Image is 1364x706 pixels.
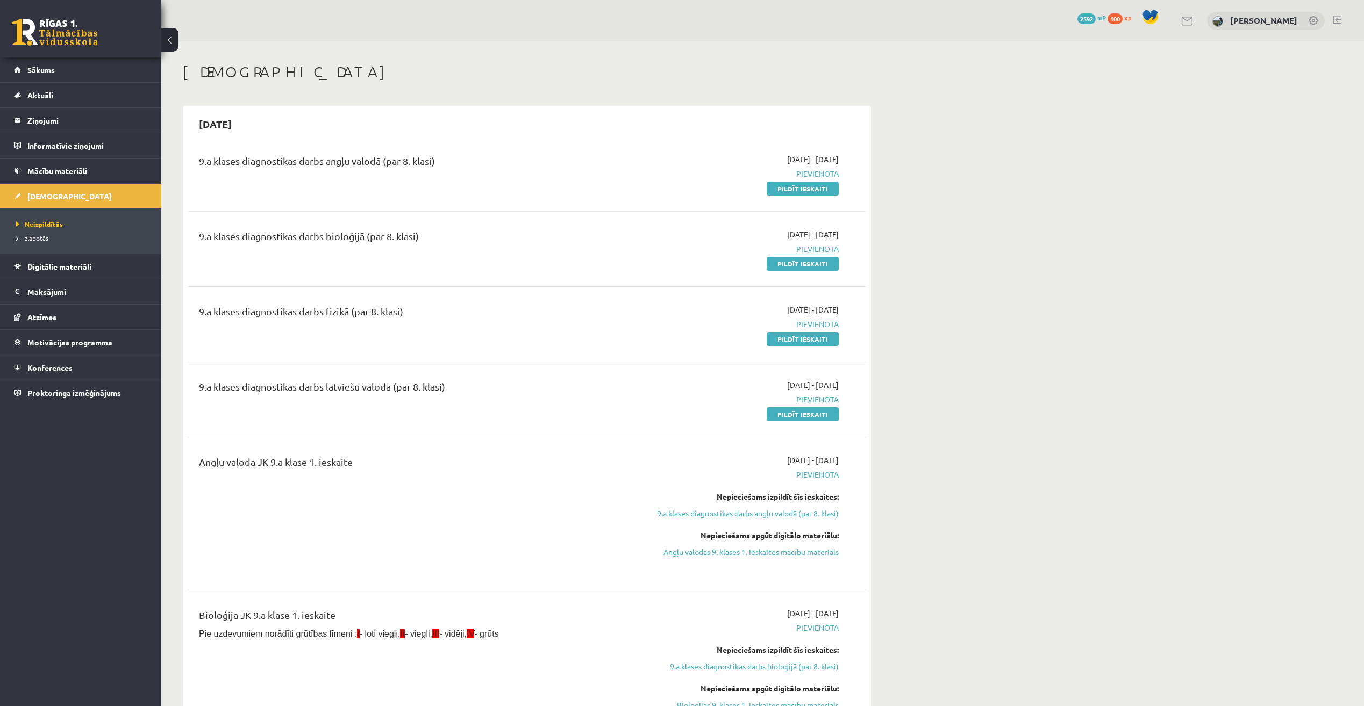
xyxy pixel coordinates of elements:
[27,90,53,100] span: Aktuāli
[357,629,359,638] span: I
[16,220,63,228] span: Neizpildītās
[14,133,148,158] a: Informatīvie ziņojumi
[199,455,620,474] div: Angļu valoda JK 9.a klase 1. ieskaite
[27,337,112,347] span: Motivācijas programma
[27,191,112,201] span: [DEMOGRAPHIC_DATA]
[636,319,839,330] span: Pievienota
[1124,13,1131,22] span: xp
[27,65,55,75] span: Sākums
[14,330,148,355] a: Motivācijas programma
[14,380,148,405] a: Proktoringa izmēģinājums
[27,133,148,158] legend: Informatīvie ziņojumi
[14,279,148,304] a: Maksājumi
[767,182,839,196] a: Pildīt ieskaiti
[636,243,839,255] span: Pievienota
[27,312,56,322] span: Atzīmes
[16,219,151,229] a: Neizpildītās
[199,608,620,628] div: Bioloģija JK 9.a klase 1. ieskaite
[27,108,148,133] legend: Ziņojumi
[767,332,839,346] a: Pildīt ieskaiti
[767,257,839,271] a: Pildīt ieskaiti
[27,262,91,271] span: Digitālie materiāli
[1097,13,1106,22] span: mP
[636,394,839,405] span: Pievienota
[636,546,839,558] a: Angļu valodas 9. klases 1. ieskaites mācību materiāls
[767,407,839,421] a: Pildīt ieskaiti
[12,19,98,46] a: Rīgas 1. Tālmācības vidusskola
[27,279,148,304] legend: Maksājumi
[787,304,839,315] span: [DATE] - [DATE]
[787,455,839,466] span: [DATE] - [DATE]
[467,629,474,638] span: IV
[199,154,620,174] div: 9.a klases diagnostikas darbs angļu valodā (par 8. klasi)
[636,622,839,633] span: Pievienota
[1108,13,1137,22] a: 100 xp
[14,355,148,380] a: Konferences
[27,363,73,372] span: Konferences
[636,491,839,502] div: Nepieciešams izpildīt šīs ieskaites:
[16,233,151,243] a: Izlabotās
[14,159,148,183] a: Mācību materiāli
[14,57,148,82] a: Sākums
[1077,13,1106,22] a: 2592 mP
[1212,16,1223,27] img: Jānis Helvigs
[14,83,148,107] a: Aktuāli
[636,644,839,655] div: Nepieciešams izpildīt šīs ieskaites:
[27,388,121,398] span: Proktoringa izmēģinājums
[183,63,871,81] h1: [DEMOGRAPHIC_DATA]
[1108,13,1123,24] span: 100
[199,379,620,399] div: 9.a klases diagnostikas darbs latviešu valodā (par 8. klasi)
[636,530,839,541] div: Nepieciešams apgūt digitālo materiālu:
[14,108,148,133] a: Ziņojumi
[787,229,839,240] span: [DATE] - [DATE]
[14,305,148,329] a: Atzīmes
[787,379,839,391] span: [DATE] - [DATE]
[636,168,839,179] span: Pievienota
[14,254,148,279] a: Digitālie materiāli
[14,184,148,208] a: [DEMOGRAPHIC_DATA]
[636,683,839,694] div: Nepieciešams apgūt digitālo materiālu:
[199,629,499,638] span: Pie uzdevumiem norādīti grūtības līmeņi : - ļoti viegli, - viegli, - vidēji, - grūts
[1230,15,1297,26] a: [PERSON_NAME]
[27,166,87,176] span: Mācību materiāli
[787,608,839,619] span: [DATE] - [DATE]
[199,304,620,324] div: 9.a klases diagnostikas darbs fizikā (par 8. klasi)
[636,508,839,519] a: 9.a klases diagnostikas darbs angļu valodā (par 8. klasi)
[199,229,620,249] div: 9.a klases diagnostikas darbs bioloģijā (par 8. klasi)
[432,629,439,638] span: III
[787,154,839,165] span: [DATE] - [DATE]
[1077,13,1096,24] span: 2592
[400,629,405,638] span: II
[188,111,242,136] h2: [DATE]
[636,469,839,480] span: Pievienota
[16,234,48,242] span: Izlabotās
[636,661,839,672] a: 9.a klases diagnostikas darbs bioloģijā (par 8. klasi)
